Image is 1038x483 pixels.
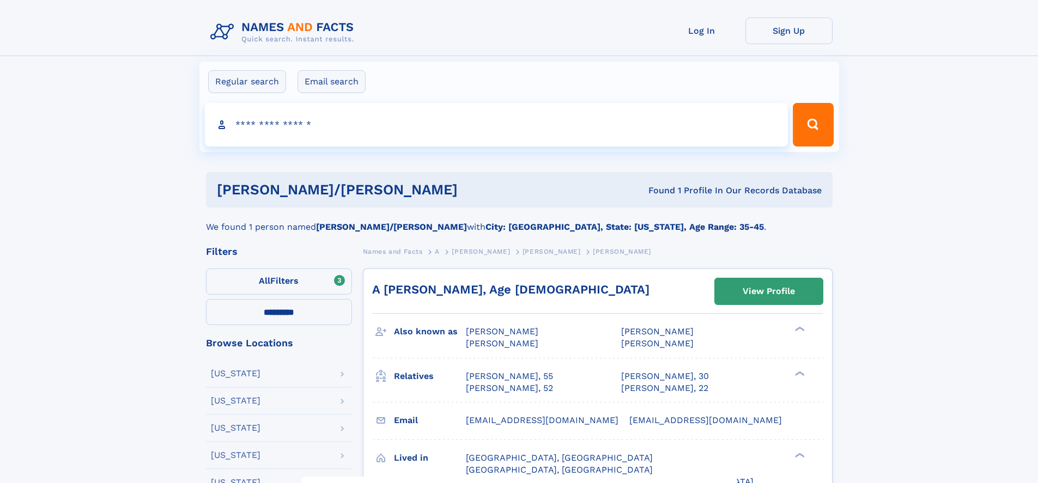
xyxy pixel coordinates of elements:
[792,326,805,333] div: ❯
[394,367,466,386] h3: Relatives
[208,70,286,93] label: Regular search
[745,17,833,44] a: Sign Up
[211,424,260,432] div: [US_STATE]
[211,396,260,405] div: [US_STATE]
[523,244,581,258] a: [PERSON_NAME]
[466,370,553,382] a: [PERSON_NAME], 55
[792,451,805,458] div: ❯
[593,248,651,255] span: [PERSON_NAME]
[715,278,823,304] a: View Profile
[206,247,352,256] div: Filters
[466,326,538,337] span: [PERSON_NAME]
[394,322,466,341] h3: Also known as
[621,382,708,394] a: [PERSON_NAME], 22
[553,185,822,197] div: Found 1 Profile In Our Records Database
[743,279,795,304] div: View Profile
[629,415,782,425] span: [EMAIL_ADDRESS][DOMAIN_NAME]
[394,411,466,430] h3: Email
[621,370,709,382] a: [PERSON_NAME], 30
[394,449,466,467] h3: Lived in
[316,222,467,232] b: [PERSON_NAME]/[PERSON_NAME]
[621,338,694,349] span: [PERSON_NAME]
[466,464,653,475] span: [GEOGRAPHIC_DATA], [GEOGRAPHIC_DATA]
[259,276,270,286] span: All
[658,17,745,44] a: Log In
[621,326,694,337] span: [PERSON_NAME]
[793,103,833,146] button: Search Button
[206,268,352,295] label: Filters
[452,248,510,255] span: [PERSON_NAME]
[466,338,538,349] span: [PERSON_NAME]
[523,248,581,255] span: [PERSON_NAME]
[211,369,260,378] div: [US_STATE]
[466,453,653,463] span: [GEOGRAPHIC_DATA], [GEOGRAPHIC_DATA]
[206,207,833,234] div: We found 1 person named with .
[205,103,788,146] input: search input
[298,70,366,93] label: Email search
[372,283,649,296] a: A [PERSON_NAME], Age [DEMOGRAPHIC_DATA]
[363,244,423,258] a: Names and Facts
[452,244,510,258] a: [PERSON_NAME]
[435,248,440,255] span: A
[217,183,553,197] h1: [PERSON_NAME]/[PERSON_NAME]
[206,17,363,47] img: Logo Names and Facts
[206,338,352,348] div: Browse Locations
[485,222,764,232] b: City: [GEOGRAPHIC_DATA], State: [US_STATE], Age Range: 35-45
[435,244,440,258] a: A
[792,370,805,377] div: ❯
[466,382,553,394] a: [PERSON_NAME], 52
[466,415,618,425] span: [EMAIL_ADDRESS][DOMAIN_NAME]
[211,451,260,460] div: [US_STATE]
